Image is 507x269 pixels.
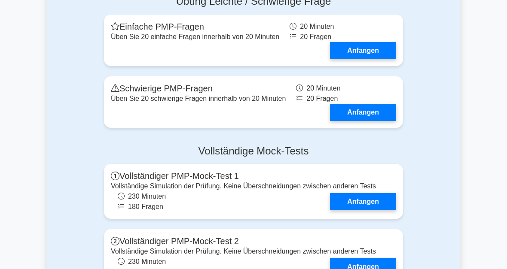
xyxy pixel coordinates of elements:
a: Anfangen [330,104,396,121]
a: Anfangen [330,42,396,59]
a: Anfangen [330,193,396,210]
h4: Vollständige Mock-Tests [104,145,403,157]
